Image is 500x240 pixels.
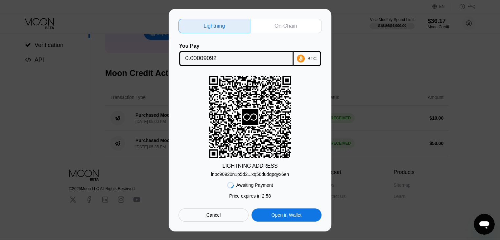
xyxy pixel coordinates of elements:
[274,23,297,29] div: On-Chain
[222,163,277,169] div: LIGHTNING ADDRESS
[179,19,250,33] div: Lightning
[272,212,301,218] div: Open in Wallet
[229,193,271,199] div: Price expires in
[179,208,249,222] div: Cancel
[250,19,322,33] div: On-Chain
[307,56,317,61] div: BTC
[211,169,289,177] div: lnbc90920n1p5d2...xq56dudqpqyx6en
[474,214,495,235] iframe: Button to launch messaging window
[236,182,273,188] div: Awaiting Payment
[251,208,321,222] div: Open in Wallet
[211,172,289,177] div: lnbc90920n1p5d2...xq56dudqpqyx6en
[179,43,294,49] div: You Pay
[262,193,271,199] span: 2 : 58
[206,212,221,218] div: Cancel
[179,43,321,66] div: You PayBTC
[203,23,225,29] div: Lightning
